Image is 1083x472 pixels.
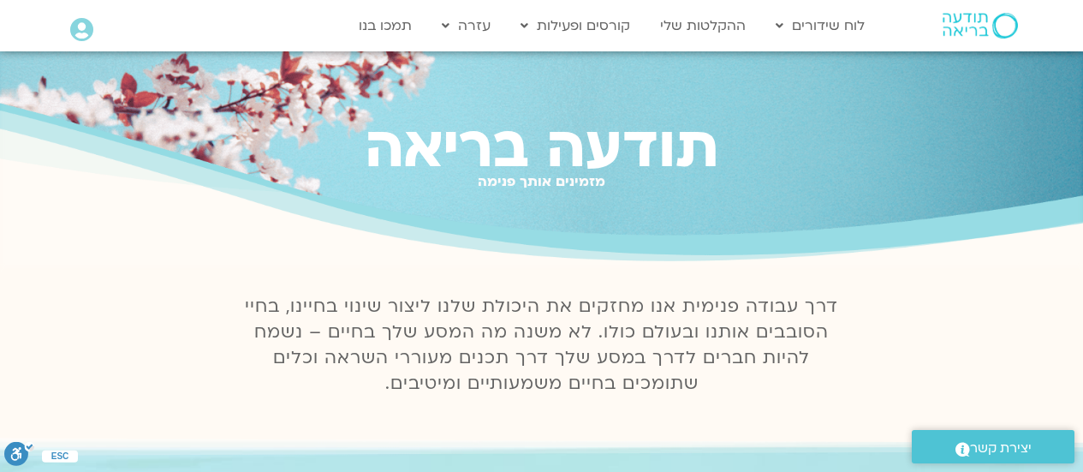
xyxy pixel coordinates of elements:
[350,9,420,42] a: תמכו בנו
[767,9,873,42] a: לוח שידורים
[512,9,639,42] a: קורסים ופעילות
[912,430,1074,463] a: יצירת קשר
[433,9,499,42] a: עזרה
[652,9,754,42] a: ההקלטות שלי
[235,294,848,397] p: דרך עבודה פנימית אנו מחזקים את היכולת שלנו ליצור שינוי בחיינו, בחיי הסובבים אותנו ובעולם כולו. לא...
[943,13,1018,39] img: תודעה בריאה
[970,437,1032,460] span: יצירת קשר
